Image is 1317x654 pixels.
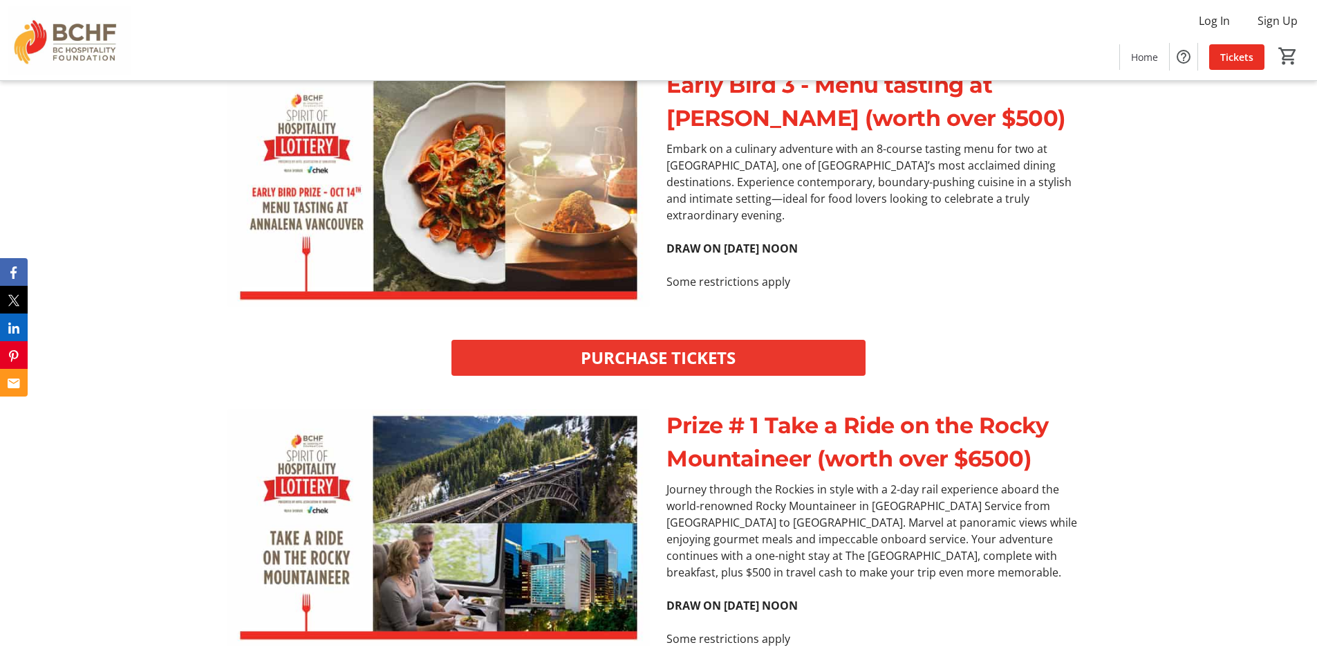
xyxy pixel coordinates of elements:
strong: DRAW ON [DATE] NOON [666,598,798,613]
span: Sign Up [1258,12,1298,29]
span: Log In [1199,12,1230,29]
button: Sign Up [1246,10,1309,32]
a: Home [1120,44,1169,70]
span: Home [1131,50,1158,64]
img: undefined [227,69,650,307]
button: Cart [1276,44,1300,69]
p: Some restrictions apply [666,630,1089,647]
button: Help [1170,43,1197,71]
strong: DRAW ON [DATE] NOON [666,241,798,256]
img: undefined [227,409,650,647]
span: Tickets [1220,50,1253,64]
button: PURCHASE TICKETS [451,340,866,376]
p: Early Bird 3 - Menu tasting at [PERSON_NAME] (worth over $500) [666,69,1089,135]
a: Tickets [1209,44,1264,70]
img: BC Hospitality Foundation's Logo [8,6,131,75]
p: Journey through the Rockies in style with a 2-day rail experience aboard the world-renowned Rocky... [666,481,1089,581]
p: Some restrictions apply [666,273,1089,290]
button: Log In [1188,10,1241,32]
p: Embark on a culinary adventure with an 8-course tasting menu for two at [GEOGRAPHIC_DATA], one of... [666,140,1089,224]
span: PURCHASE TICKETS [581,345,736,370]
p: Prize # 1 Take a Ride on the Rocky Mountaineer (worth over $6500) [666,409,1089,475]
